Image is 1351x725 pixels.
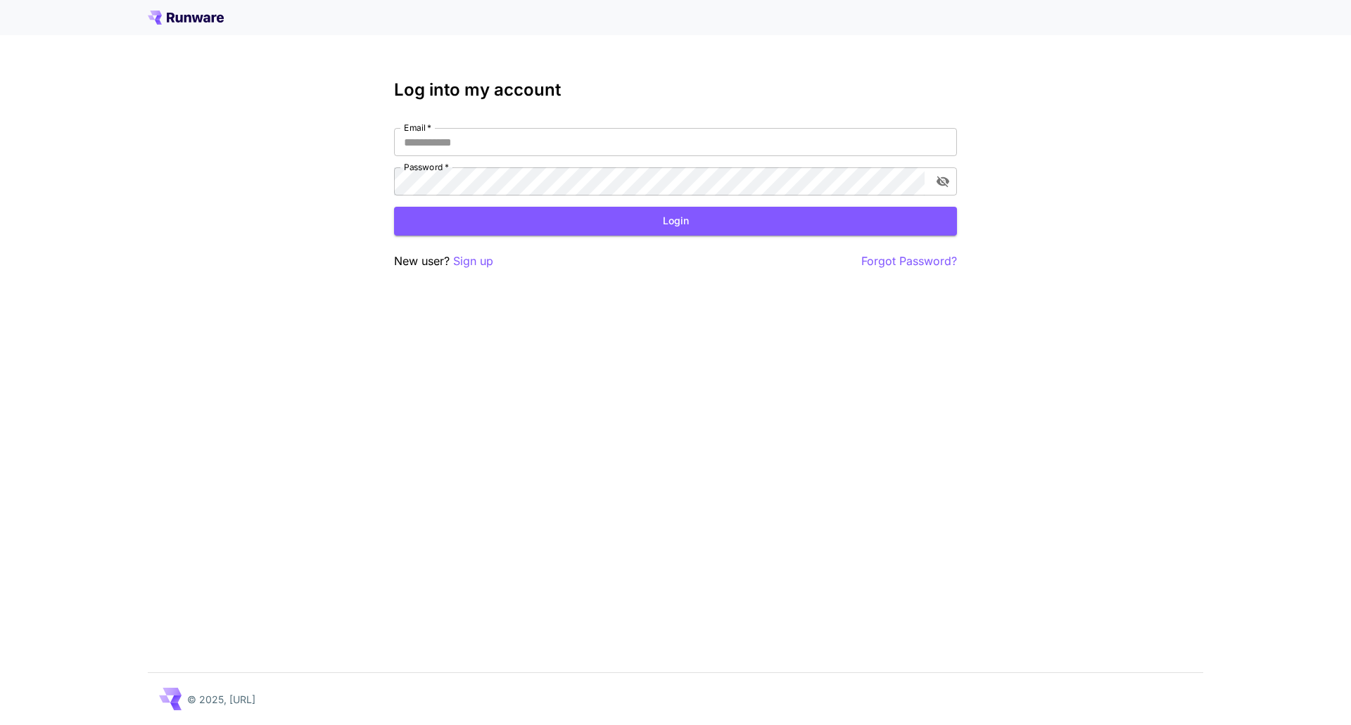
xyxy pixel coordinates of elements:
[394,252,493,270] p: New user?
[861,252,957,270] button: Forgot Password?
[453,252,493,270] button: Sign up
[404,161,449,173] label: Password
[404,122,431,134] label: Email
[394,80,957,100] h3: Log into my account
[187,692,255,707] p: © 2025, [URL]
[394,207,957,236] button: Login
[930,169,956,194] button: toggle password visibility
